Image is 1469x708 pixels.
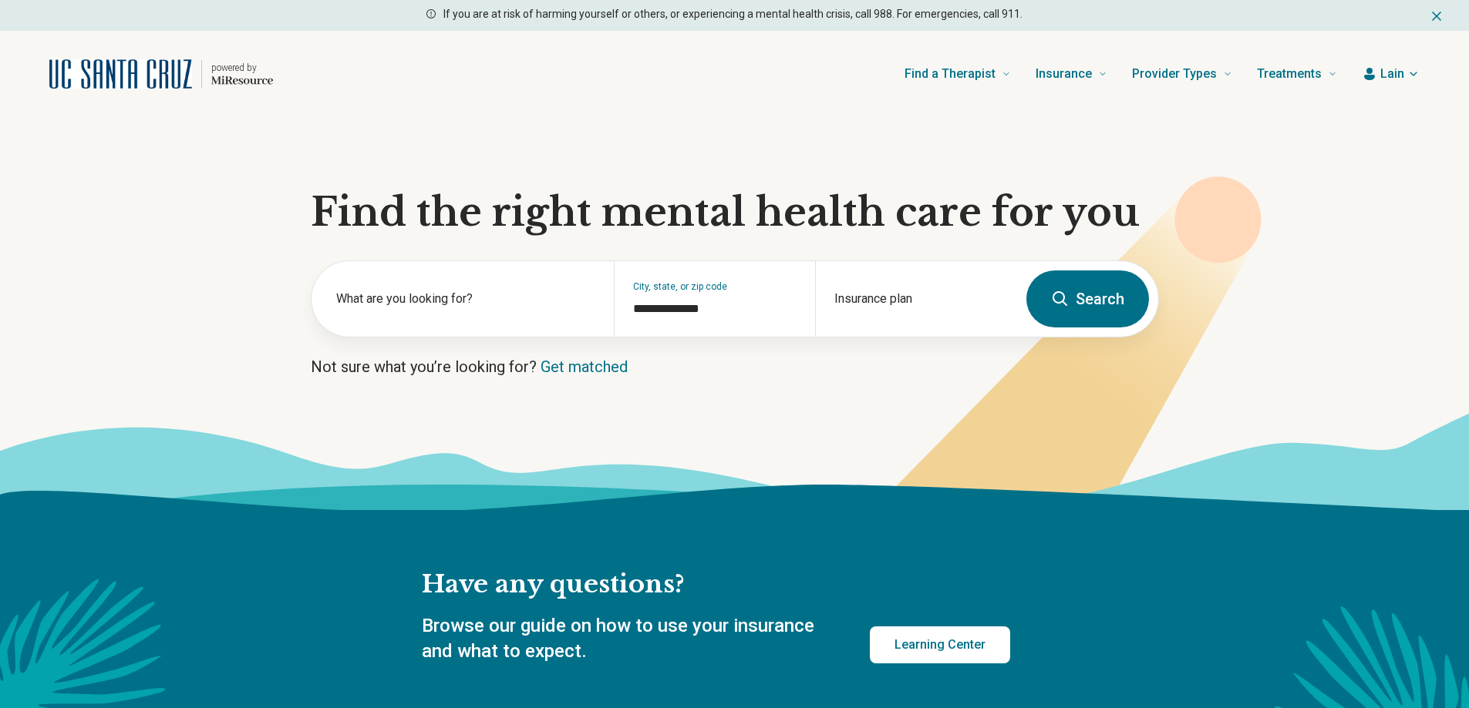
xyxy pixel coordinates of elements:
p: Not sure what you’re looking for? [311,356,1159,377]
span: Treatments [1257,63,1322,85]
a: Get matched [541,357,628,376]
p: powered by [211,62,273,74]
p: Browse our guide on how to use your insurance and what to expect. [422,613,833,665]
a: Learning Center [870,626,1010,663]
button: Lain [1362,65,1420,83]
span: Lain [1380,65,1404,83]
span: Find a Therapist [905,63,996,85]
a: Insurance [1036,43,1107,105]
a: Treatments [1257,43,1337,105]
h2: Have any questions? [422,569,1010,601]
span: Insurance [1036,63,1092,85]
a: Provider Types [1132,43,1232,105]
button: Search [1026,270,1149,327]
button: Dismiss [1429,6,1444,25]
a: Home page [49,49,273,99]
p: If you are at risk of harming yourself or others, or experiencing a mental health crisis, call 98... [443,6,1023,22]
span: Provider Types [1132,63,1217,85]
h1: Find the right mental health care for you [311,190,1159,236]
label: What are you looking for? [336,290,595,308]
a: Find a Therapist [905,43,1011,105]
